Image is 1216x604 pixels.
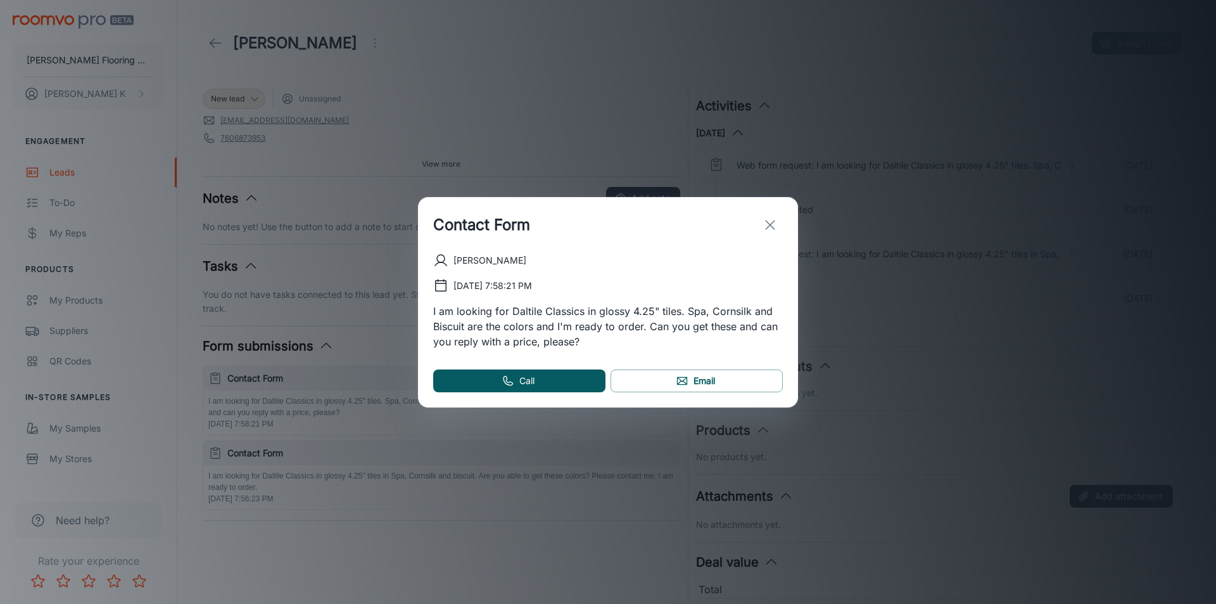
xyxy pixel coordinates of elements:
p: [DATE] 7:58:21 PM [453,279,532,293]
button: exit [757,212,783,238]
a: Call [433,369,605,392]
p: I am looking for Daltile Classics in glossy 4.25" tiles. Spa, Cornsilk and Biscuit are the colors... [433,304,783,349]
h1: Contact Form [433,214,530,236]
a: Email [611,369,783,392]
p: [PERSON_NAME] [453,254,526,267]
